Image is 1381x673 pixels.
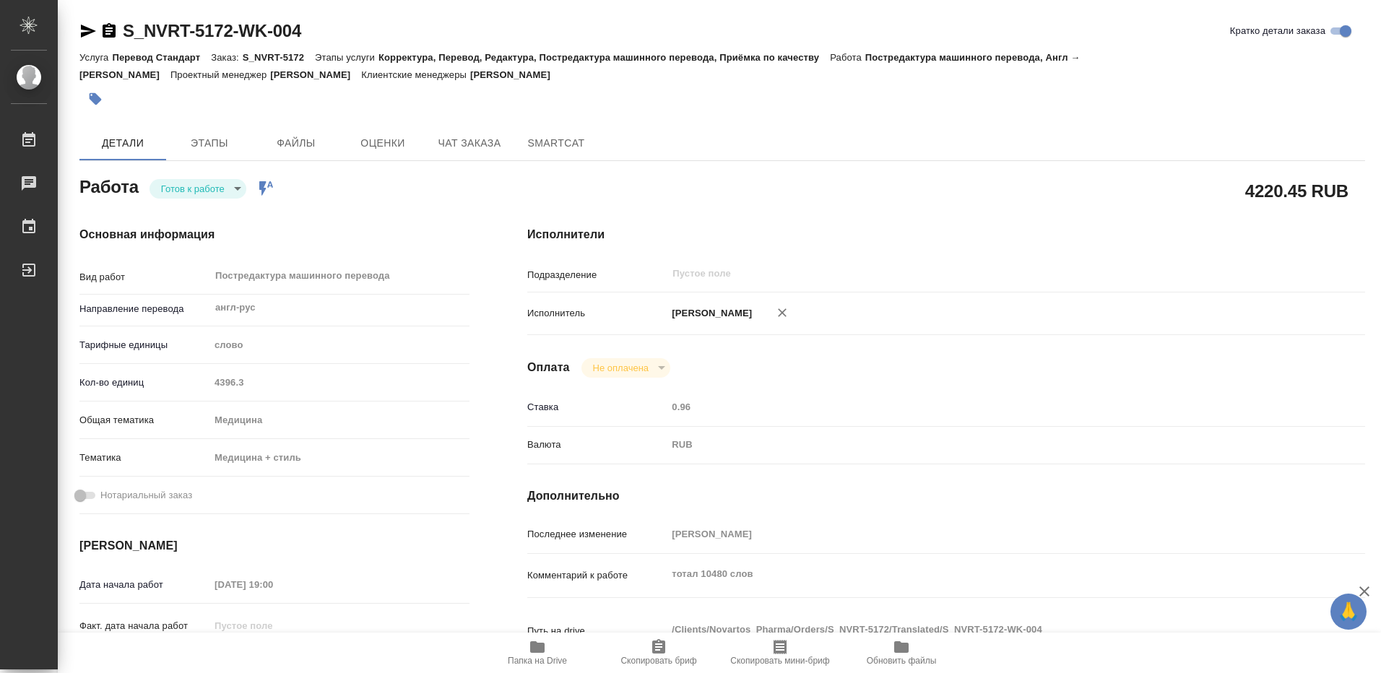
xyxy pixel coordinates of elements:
[123,21,301,40] a: S_NVRT-5172-WK-004
[170,69,270,80] p: Проектный менеджер
[667,433,1295,457] div: RUB
[157,183,229,195] button: Готов к работе
[470,69,561,80] p: [PERSON_NAME]
[209,615,336,636] input: Пустое поле
[79,22,97,40] button: Скопировать ссылку для ЯМессенджера
[112,52,211,63] p: Перевод Стандарт
[671,265,1261,282] input: Пустое поле
[527,438,667,452] p: Валюта
[79,52,112,63] p: Услуга
[527,624,667,638] p: Путь на drive
[79,375,209,390] p: Кол-во единиц
[88,134,157,152] span: Детали
[527,568,667,583] p: Комментарий к работе
[841,633,962,673] button: Обновить файлы
[508,656,567,666] span: Папка на Drive
[100,22,118,40] button: Скопировать ссылку
[589,362,653,374] button: Не оплачена
[209,408,469,433] div: Медицина
[209,333,469,357] div: слово
[527,306,667,321] p: Исполнитель
[1245,178,1348,203] h2: 4220.45 RUB
[209,372,469,393] input: Пустое поле
[667,562,1295,586] textarea: тотал 10480 слов
[361,69,470,80] p: Клиентские менеджеры
[348,134,417,152] span: Оценки
[79,537,469,555] h4: [PERSON_NAME]
[1330,594,1367,630] button: 🙏
[667,306,752,321] p: [PERSON_NAME]
[79,302,209,316] p: Направление перевода
[79,226,469,243] h4: Основная информация
[175,134,244,152] span: Этапы
[79,451,209,465] p: Тематика
[79,83,111,115] button: Добавить тэг
[766,297,798,329] button: Удалить исполнителя
[521,134,591,152] span: SmartCat
[667,617,1295,642] textarea: /Clients/Novartos_Pharma/Orders/S_NVRT-5172/Translated/S_NVRT-5172-WK-004
[527,268,667,282] p: Подразделение
[1230,24,1325,38] span: Кратко детали заказа
[79,338,209,352] p: Тарифные единицы
[620,656,696,666] span: Скопировать бриф
[527,487,1365,505] h4: Дополнительно
[527,400,667,414] p: Ставка
[150,179,246,199] div: Готов к работе
[719,633,841,673] button: Скопировать мини-бриф
[435,134,504,152] span: Чат заказа
[79,578,209,592] p: Дата начала работ
[79,413,209,427] p: Общая тематика
[598,633,719,673] button: Скопировать бриф
[209,446,469,470] div: Медицина + стиль
[477,633,598,673] button: Папка на Drive
[667,524,1295,544] input: Пустое поле
[581,358,670,378] div: Готов к работе
[79,619,209,633] p: Факт. дата начала работ
[261,134,331,152] span: Файлы
[867,656,937,666] span: Обновить файлы
[378,52,830,63] p: Корректура, Перевод, Редактура, Постредактура машинного перевода, Приёмка по качеству
[79,270,209,285] p: Вид работ
[527,226,1365,243] h4: Исполнители
[211,52,242,63] p: Заказ:
[315,52,378,63] p: Этапы услуги
[270,69,361,80] p: [PERSON_NAME]
[100,488,192,503] span: Нотариальный заказ
[527,359,570,376] h4: Оплата
[209,574,336,595] input: Пустое поле
[527,527,667,542] p: Последнее изменение
[730,656,829,666] span: Скопировать мини-бриф
[243,52,315,63] p: S_NVRT-5172
[1336,596,1361,627] span: 🙏
[79,173,139,199] h2: Работа
[830,52,865,63] p: Работа
[667,396,1295,417] input: Пустое поле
